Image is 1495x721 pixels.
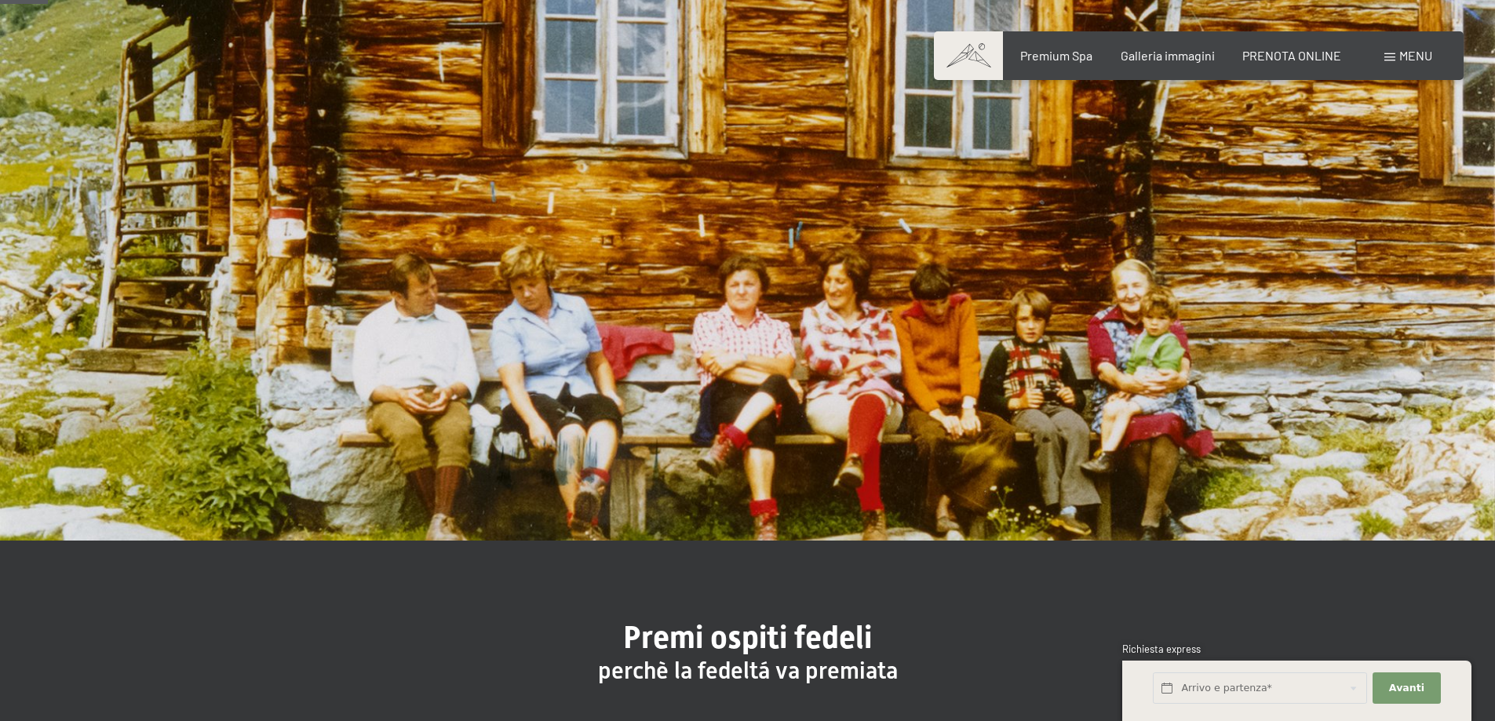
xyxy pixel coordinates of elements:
a: Galleria immagini [1121,48,1215,63]
span: perchè la fedeltá va premiata [598,657,898,684]
span: Premi ospiti fedeli [623,619,872,656]
span: Richiesta express [1122,643,1201,655]
span: Avanti [1389,681,1424,695]
a: Premium Spa [1020,48,1092,63]
button: Avanti [1373,672,1440,705]
span: Menu [1399,48,1432,63]
a: PRENOTA ONLINE [1242,48,1341,63]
